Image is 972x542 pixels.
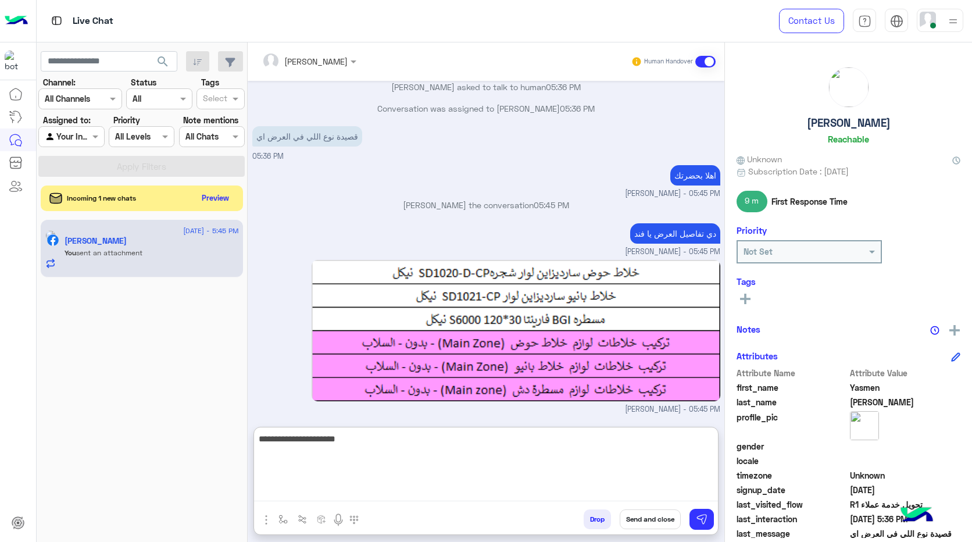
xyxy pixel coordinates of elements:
button: Trigger scenario [293,509,312,529]
small: Human Handover [644,57,693,66]
span: [DATE] - 5:45 PM [183,226,238,236]
img: picture [850,411,879,440]
h6: Notes [737,324,760,334]
span: first_name [737,381,848,394]
span: 05:36 PM [546,82,581,92]
span: Incoming 1 new chats [67,193,136,204]
img: Logo [5,9,28,33]
p: 10/8/2025, 5:45 PM [630,223,720,244]
span: 05:45 PM [534,200,569,210]
div: Select [201,92,227,107]
p: Live Chat [73,13,113,29]
span: 2025-08-10T04:00:19.314Z [850,484,961,496]
img: tab [49,13,64,28]
button: Apply Filters [38,156,245,177]
img: aW1hZ2UucG5n.png [312,260,720,401]
img: Facebook [47,234,59,246]
span: timezone [737,469,848,482]
img: add [949,325,960,336]
p: Conversation was assigned to [PERSON_NAME] [252,102,720,115]
span: Unknown [737,153,782,165]
span: You [65,248,76,257]
span: signup_date [737,484,848,496]
img: profile [946,14,960,28]
img: notes [930,326,939,335]
h6: Priority [737,225,767,236]
button: search [149,51,177,76]
span: Subscription Date : [DATE] [748,165,849,177]
span: [PERSON_NAME] - 05:45 PM [625,247,720,258]
span: last_message [737,527,848,540]
span: Ahmed [850,396,961,408]
span: Attribute Value [850,367,961,379]
span: [PERSON_NAME] - 05:45 PM [625,188,720,199]
button: Preview [197,190,234,206]
p: [PERSON_NAME] the conversation [252,199,720,211]
label: Note mentions [183,114,238,126]
img: tab [858,15,871,28]
span: Yasmen [850,381,961,394]
img: make a call [349,515,359,525]
button: Send and close [620,509,681,529]
p: [PERSON_NAME] asked to talk to human [252,81,720,93]
p: 10/8/2025, 5:45 PM [670,165,720,186]
span: 05:36 PM [560,104,595,113]
span: locale [737,455,848,467]
h5: Yasmen Ahmed [65,236,127,246]
img: send attachment [259,513,273,527]
span: 05:36 PM [252,152,284,161]
span: 9 m [737,191,767,212]
span: search [156,55,170,69]
button: select flow [274,509,293,529]
button: Drop [584,509,611,529]
label: Status [131,76,156,88]
img: picture [829,67,869,107]
label: Assigned to: [43,114,91,126]
a: Contact Us [779,9,844,33]
img: send voice note [331,513,345,527]
h6: Attributes [737,351,778,361]
h6: Reachable [828,134,869,144]
span: Unknown [850,469,961,482]
span: [PERSON_NAME] - 05:45 PM [625,404,720,415]
span: last_visited_flow [737,498,848,511]
img: send message [696,514,707,525]
img: tab [890,15,903,28]
span: قصيدة نوع اللي في العرض اي [850,527,961,540]
label: Channel: [43,76,76,88]
h5: [PERSON_NAME] [807,116,891,130]
span: null [850,440,961,452]
img: 322208621163248 [5,51,26,72]
span: last_interaction [737,513,848,525]
span: sent an attachment [76,248,142,257]
span: null [850,455,961,467]
span: First Response Time [771,195,848,208]
img: select flow [278,515,288,524]
a: tab [853,9,876,33]
img: userImage [920,12,936,28]
span: 2025-08-10T14:36:04.068Z [850,513,961,525]
label: Tags [201,76,219,88]
img: picture [45,230,56,241]
img: hulul-logo.png [896,495,937,536]
span: Attribute Name [737,367,848,379]
span: last_name [737,396,848,408]
h6: Tags [737,276,960,287]
img: create order [317,515,326,524]
button: create order [312,509,331,529]
p: 10/8/2025, 5:36 PM [252,126,362,147]
span: تحويل خدمة عملاء R1 [850,498,961,511]
span: profile_pic [737,411,848,438]
img: Trigger scenario [298,515,307,524]
span: gender [737,440,848,452]
label: Priority [113,114,140,126]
